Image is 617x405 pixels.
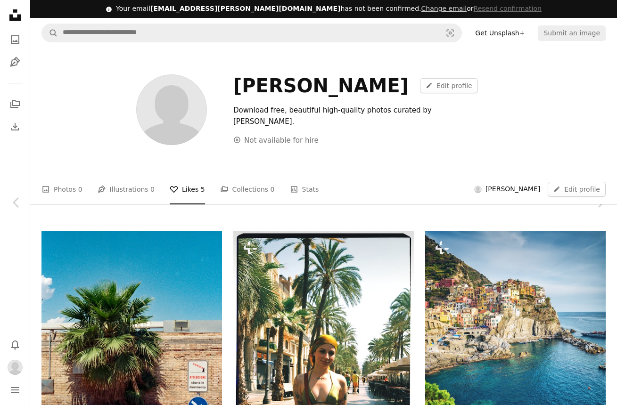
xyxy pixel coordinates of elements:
button: Profile [6,358,25,377]
img: Avatar of user maya carbone [8,360,23,375]
div: [PERSON_NAME] [233,74,409,97]
div: Not available for hire [233,135,319,146]
span: [EMAIL_ADDRESS][PERSON_NAME][DOMAIN_NAME] [150,5,340,12]
a: Illustrations [6,53,25,72]
span: 0 [150,184,155,194]
form: Find visuals sitewide [41,24,462,42]
button: Submit an image [538,25,606,40]
a: Edit profile [420,78,478,93]
span: or [421,5,542,12]
a: Palm tree against a brick wall under blue sky [41,359,222,368]
img: Avatar of user maya carbone [474,186,482,193]
a: Edit profile [548,182,606,197]
a: Download History [6,117,25,136]
button: Menu [6,381,25,399]
div: Your email has not been confirmed. [116,4,542,14]
button: Resend confirmation [474,4,542,14]
span: 0 [78,184,82,194]
button: Visual search [439,24,461,42]
a: Next [584,157,617,248]
div: Download free, beautiful high-quality photos curated by [PERSON_NAME]. [233,105,494,127]
a: Get Unsplash+ [469,25,530,40]
span: [PERSON_NAME] [485,185,540,194]
a: Change email [421,5,467,12]
a: Collections [6,95,25,113]
img: Avatar of user maya carbone [136,74,207,145]
a: Manarola Village, Cinque Terre Coast of Italy. Manarola is a beautiful small town in the province... [425,347,606,355]
button: Search Unsplash [42,24,58,42]
a: Photos [6,30,25,49]
a: Stats [290,174,319,204]
button: Notifications [6,335,25,354]
a: Collections 0 [220,174,275,204]
span: 0 [271,184,275,194]
a: Photos 0 [41,174,82,204]
a: Illustrations 0 [98,174,155,204]
a: Woman poses on a sunny street lined with palm trees. [233,361,414,369]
